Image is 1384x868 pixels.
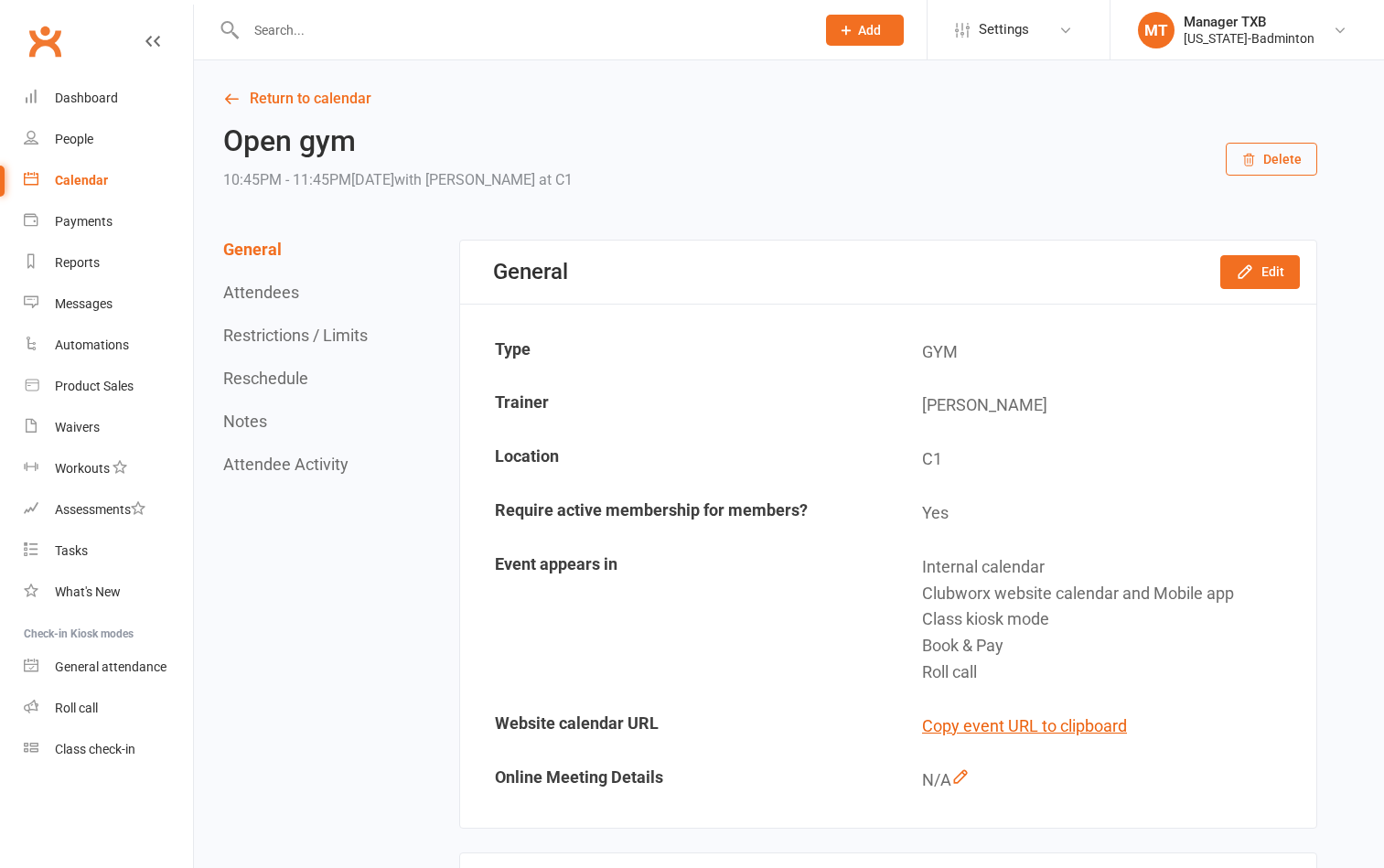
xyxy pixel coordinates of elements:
td: C1 [889,434,1314,486]
div: Product Sales [55,379,134,393]
td: Require active membership for members? [462,488,887,540]
td: [PERSON_NAME] [889,380,1314,432]
a: Return to calendar [223,86,1317,112]
td: Website calendar URL [462,701,887,753]
div: Manager TXB [1184,14,1314,30]
a: Calendar [24,160,193,201]
button: Restrictions / Limits [223,326,368,345]
h2: Open gym [223,125,573,157]
a: People [24,119,193,160]
div: [US_STATE]-Badminton [1184,30,1314,47]
button: Notes [223,412,267,431]
div: 10:45PM - 11:45PM[DATE] [223,167,573,193]
a: Tasks [24,530,193,572]
div: Roll call [922,659,1302,686]
div: Internal calendar [922,554,1302,581]
a: Roll call [24,688,193,729]
div: Calendar [55,173,108,188]
div: Assessments [55,502,145,517]
a: Payments [24,201,193,242]
input: Search... [241,17,802,43]
div: Class check-in [55,742,135,756]
div: Dashboard [55,91,118,105]
button: Reschedule [223,369,308,388]
div: Reports [55,255,100,270]
td: Online Meeting Details [462,755,887,807]
span: with [PERSON_NAME] [394,171,535,188]
a: General attendance kiosk mode [24,647,193,688]
div: Workouts [55,461,110,476]
a: Waivers [24,407,193,448]
div: Automations [55,338,129,352]
div: Messages [55,296,113,311]
td: GYM [889,327,1314,379]
button: Edit [1220,255,1300,288]
button: Delete [1226,143,1317,176]
a: What's New [24,572,193,613]
div: N/A [922,767,1302,794]
div: General [493,259,568,284]
div: Roll call [55,701,98,715]
div: Payments [55,214,113,229]
a: Product Sales [24,366,193,407]
a: Assessments [24,489,193,530]
a: Clubworx [22,18,68,64]
a: Automations [24,325,193,366]
div: People [55,132,93,146]
div: Clubworx website calendar and Mobile app [922,581,1302,607]
td: Event appears in [462,541,887,699]
span: Add [858,23,881,38]
td: Type [462,327,887,379]
div: Tasks [55,543,88,558]
span: at C1 [539,171,573,188]
span: Settings [979,9,1029,50]
button: Attendees [223,283,299,302]
td: Yes [889,488,1314,540]
div: General attendance [55,659,166,674]
div: Class kiosk mode [922,606,1302,633]
a: Reports [24,242,193,284]
button: Copy event URL to clipboard [922,713,1127,740]
div: What's New [55,584,121,599]
button: Attendee Activity [223,455,349,474]
div: MT [1138,12,1175,48]
button: Add [826,15,904,46]
a: Dashboard [24,78,193,119]
div: Waivers [55,420,100,434]
a: Messages [24,284,193,325]
td: Location [462,434,887,486]
div: Book & Pay [922,633,1302,659]
td: Trainer [462,380,887,432]
button: General [223,240,282,259]
a: Workouts [24,448,193,489]
a: Class kiosk mode [24,729,193,770]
